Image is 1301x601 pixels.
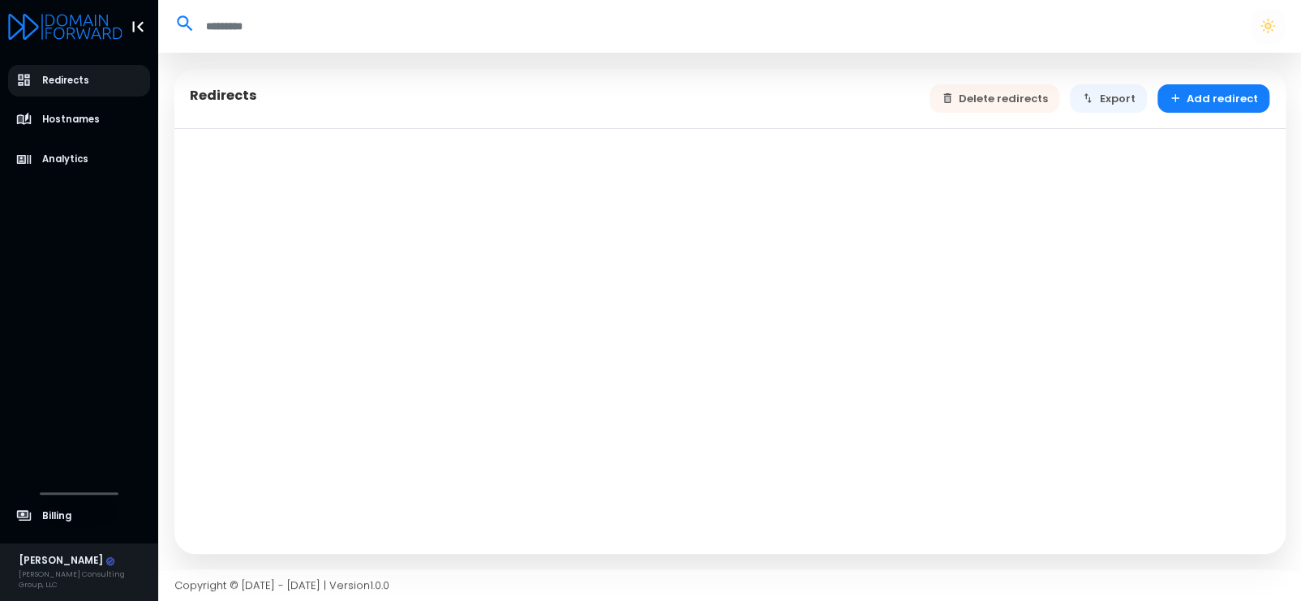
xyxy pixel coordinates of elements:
[42,152,88,166] span: Analytics
[8,144,151,175] a: Analytics
[1157,84,1270,113] button: Add redirect
[42,74,89,88] span: Redirects
[122,11,153,42] button: Toggle Aside
[190,88,257,104] h5: Redirects
[19,554,148,569] div: [PERSON_NAME]
[174,577,389,593] span: Copyright © [DATE] - [DATE] | Version 1.0.0
[42,509,71,523] span: Billing
[8,65,151,97] a: Redirects
[8,15,122,36] a: Logo
[42,113,100,127] span: Hostnames
[19,569,148,590] div: [PERSON_NAME] Consulting Group, LLC
[8,500,151,532] a: Billing
[8,104,151,135] a: Hostnames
